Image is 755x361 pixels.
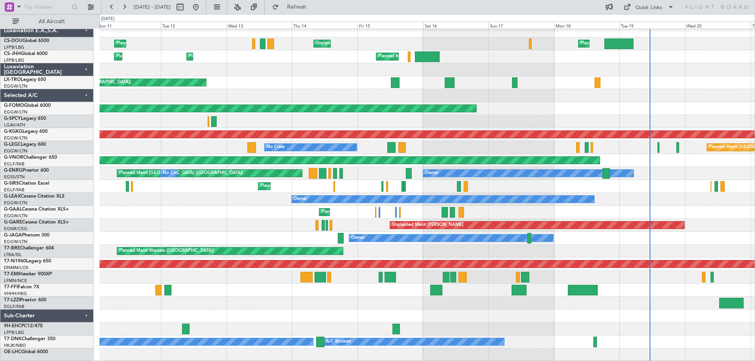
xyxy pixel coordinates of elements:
span: T7-BRE [4,246,20,251]
a: T7-LZZIPraetor 600 [4,298,46,302]
a: T7-EMIHawker 900XP [4,272,52,277]
span: [DATE] - [DATE] [134,4,171,11]
div: Planned Maint [GEOGRAPHIC_DATA] ([GEOGRAPHIC_DATA]) [189,51,313,62]
a: LFPB/LBG [4,57,24,63]
a: G-KGKGLegacy 600 [4,129,48,134]
div: Planned Maint [GEOGRAPHIC_DATA] ([GEOGRAPHIC_DATA]) [116,51,240,62]
div: Unplanned Maint [GEOGRAPHIC_DATA] ([GEOGRAPHIC_DATA]) [316,38,445,49]
a: T7-FFIFalcon 7X [4,285,39,290]
a: EGLF/FAB [4,304,24,310]
div: Mon 18 [554,22,620,29]
a: G-JAGAPhenom 300 [4,233,50,238]
input: Trip Number [24,1,69,13]
a: LGAV/ATH [4,122,25,128]
a: G-SPCYLegacy 650 [4,116,46,121]
span: All Aircraft [20,19,83,24]
a: EGGW/LTN [4,135,28,141]
button: Refresh [269,1,316,13]
span: LX-TRO [4,77,21,82]
span: 9H-EHC [4,324,21,328]
span: G-LEGC [4,142,21,147]
div: Planned Maint [GEOGRAPHIC_DATA] ([GEOGRAPHIC_DATA]) [378,51,502,62]
div: No Crew [163,167,181,179]
div: Wed 13 [226,22,292,29]
a: T7-N1960Legacy 650 [4,259,51,264]
span: T7-FFI [4,285,18,290]
div: Planned Maint [GEOGRAPHIC_DATA] ([GEOGRAPHIC_DATA]) [116,38,240,49]
a: EGLF/FAB [4,161,24,167]
span: T7-DNK [4,337,22,341]
div: Planned Maint [GEOGRAPHIC_DATA] ([GEOGRAPHIC_DATA]) [119,167,243,179]
div: Planned Maint [GEOGRAPHIC_DATA] ([GEOGRAPHIC_DATA]) [260,180,384,192]
div: Fri 15 [357,22,423,29]
a: LTBA/ISL [4,252,22,258]
a: LX-TROLegacy 650 [4,77,46,82]
a: G-GAALCessna Citation XLS+ [4,207,69,212]
a: G-VNORChallenger 650 [4,155,57,160]
div: Tue 19 [619,22,685,29]
div: Tue 12 [161,22,226,29]
a: G-GARECessna Citation XLS+ [4,220,69,225]
div: Owner [294,193,307,205]
div: Owner [351,232,365,244]
button: Quick Links [620,1,678,13]
div: Sun 17 [488,22,554,29]
span: T7-LZZI [4,298,20,302]
span: G-JAGA [4,233,22,238]
a: OE-LHCGlobal 6000 [4,350,48,354]
span: CS-DOU [4,38,22,43]
span: CS-JHH [4,51,21,56]
a: T7-BREChallenger 604 [4,246,54,251]
a: EGGW/LTN [4,148,28,154]
a: G-ENRGPraetor 600 [4,168,49,173]
a: EGGW/LTN [4,213,28,219]
a: DNMM/LOS [4,265,28,271]
a: CS-DOUGlobal 6500 [4,38,49,43]
a: VHHH/HKG [4,291,27,297]
div: Mon 11 [95,22,161,29]
a: G-LEGCLegacy 600 [4,142,46,147]
div: Planned Maint Warsaw ([GEOGRAPHIC_DATA]) [119,245,214,257]
span: T7-N1960 [4,259,26,264]
div: No Crew [267,141,285,153]
div: Unplanned Maint [PERSON_NAME] [392,219,463,231]
button: All Aircraft [9,15,85,28]
a: G-FOMOGlobal 6000 [4,103,51,108]
a: EGSS/STN [4,174,25,180]
span: OE-LHC [4,350,21,354]
a: EGLF/FAB [4,187,24,193]
a: HKJK/NBO [4,343,26,348]
div: A/C Booked [326,336,351,348]
span: Refresh [280,4,313,10]
a: G-SIRSCitation Excel [4,181,49,186]
span: G-KGKG [4,129,22,134]
a: LFPB/LBG [4,44,24,50]
a: EGGW/LTN [4,239,28,245]
span: G-FOMO [4,103,24,108]
span: G-GAAL [4,207,22,212]
div: Quick Links [635,4,662,12]
a: EGGW/LTN [4,83,28,89]
a: EGNR/CEG [4,226,28,232]
a: EGGW/LTN [4,109,28,115]
span: G-SPCY [4,116,21,121]
div: Sat 16 [423,22,489,29]
a: CS-JHHGlobal 6000 [4,51,48,56]
a: T7-DNKChallenger 350 [4,337,55,341]
span: T7-EMI [4,272,19,277]
a: LFPB/LBG [4,330,24,335]
div: Wed 20 [685,22,751,29]
span: G-SIRS [4,181,19,186]
div: Owner [425,167,438,179]
a: 9H-EHCPC12/47E [4,324,43,328]
a: G-LEAXCessna Citation XLS [4,194,64,199]
div: Planned Maint [321,206,350,218]
a: EGGW/LTN [4,200,28,206]
span: G-VNOR [4,155,23,160]
div: Planned Maint [GEOGRAPHIC_DATA] ([GEOGRAPHIC_DATA]) [580,38,704,49]
div: [DATE] [101,16,114,22]
a: LFMN/NCE [4,278,27,284]
span: G-LEAX [4,194,21,199]
span: G-GARE [4,220,22,225]
span: G-ENRG [4,168,22,173]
